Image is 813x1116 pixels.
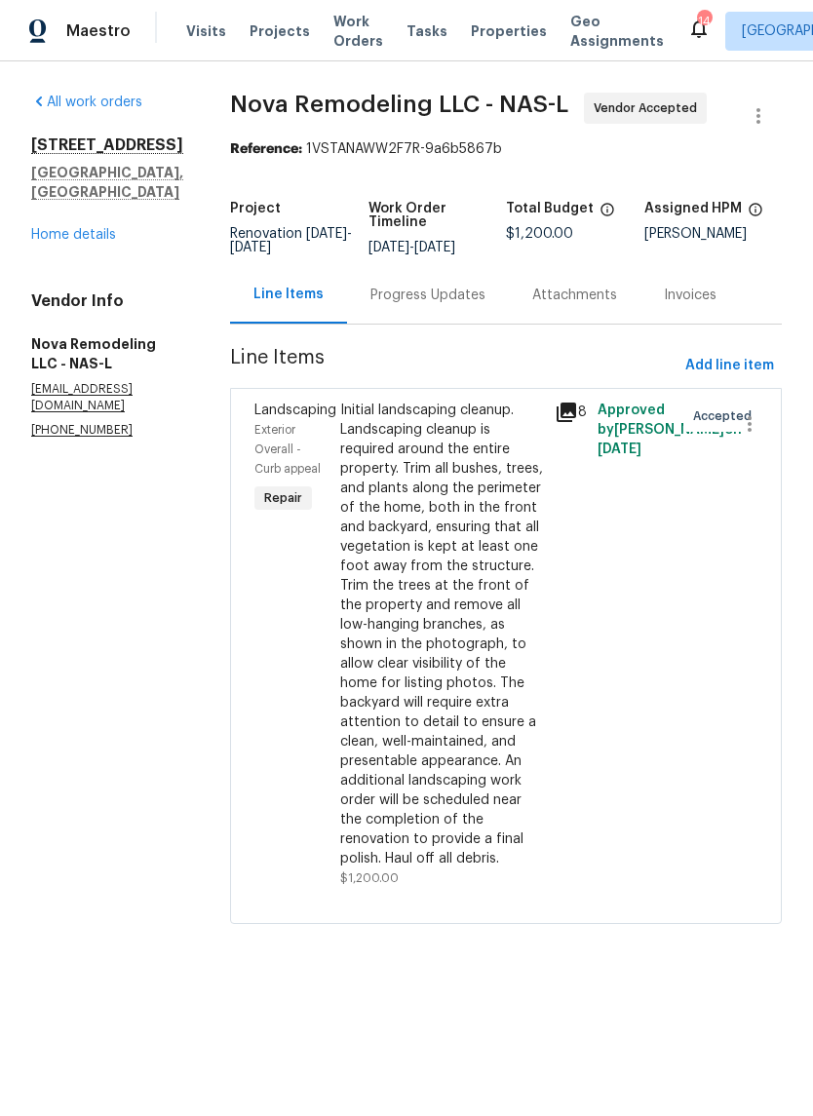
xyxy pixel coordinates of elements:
[250,21,310,41] span: Projects
[406,24,447,38] span: Tasks
[253,285,324,304] div: Line Items
[230,202,281,215] h5: Project
[230,227,352,254] span: -
[31,228,116,242] a: Home details
[644,202,742,215] h5: Assigned HPM
[598,443,641,456] span: [DATE]
[333,12,383,51] span: Work Orders
[31,291,183,311] h4: Vendor Info
[368,202,507,229] h5: Work Order Timeline
[256,488,310,508] span: Repair
[664,286,716,305] div: Invoices
[31,334,183,373] h5: Nova Remodeling LLC - NAS-L
[340,401,543,868] div: Initial landscaping cleanup. Landscaping cleanup is required around the entire property. Trim all...
[600,202,615,227] span: The total cost of line items that have been proposed by Opendoor. This sum includes line items th...
[186,21,226,41] span: Visits
[506,227,573,241] span: $1,200.00
[644,227,783,241] div: [PERSON_NAME]
[748,202,763,227] span: The hpm assigned to this work order.
[230,93,568,116] span: Nova Remodeling LLC - NAS-L
[368,241,455,254] span: -
[598,404,742,456] span: Approved by [PERSON_NAME] on
[230,241,271,254] span: [DATE]
[697,12,711,31] div: 14
[677,348,782,384] button: Add line item
[471,21,547,41] span: Properties
[230,227,352,254] span: Renovation
[31,96,142,109] a: All work orders
[230,142,302,156] b: Reference:
[414,241,455,254] span: [DATE]
[230,139,782,159] div: 1VSTANAWW2F7R-9a6b5867b
[340,872,399,884] span: $1,200.00
[230,348,677,384] span: Line Items
[66,21,131,41] span: Maestro
[532,286,617,305] div: Attachments
[693,406,759,426] span: Accepted
[254,404,336,417] span: Landscaping
[306,227,347,241] span: [DATE]
[506,202,594,215] h5: Total Budget
[368,241,409,254] span: [DATE]
[570,12,664,51] span: Geo Assignments
[685,354,774,378] span: Add line item
[370,286,485,305] div: Progress Updates
[555,401,586,424] div: 8
[594,98,705,118] span: Vendor Accepted
[254,424,321,475] span: Exterior Overall - Curb appeal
